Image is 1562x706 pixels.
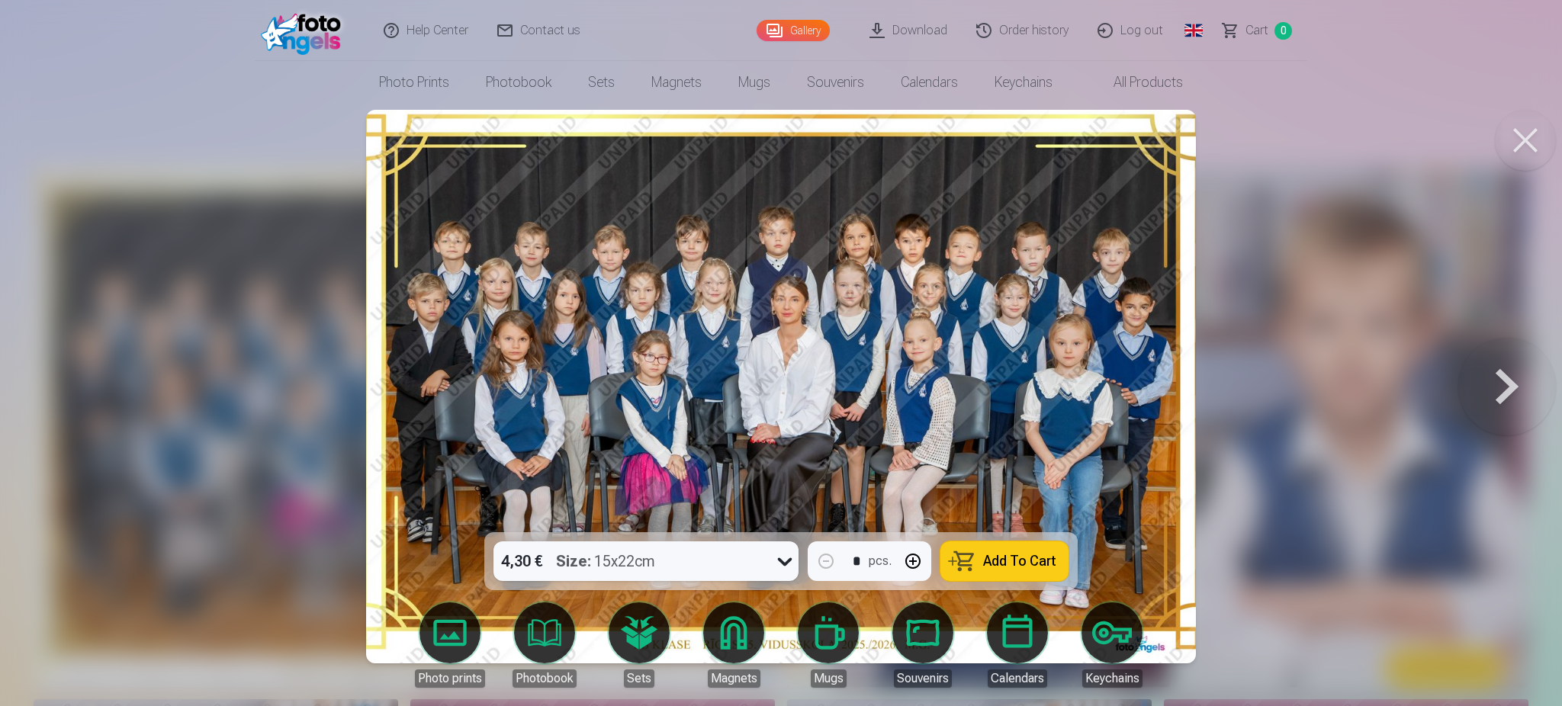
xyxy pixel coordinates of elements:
a: Magnets [691,602,776,688]
div: Souvenirs [894,669,952,688]
div: Calendars [988,669,1047,688]
img: /fa1 [261,6,349,55]
div: Keychains [1082,669,1143,688]
div: Sets [624,669,654,688]
strong: Size : [556,550,591,572]
a: Calendars [882,61,976,104]
div: Mugs [811,669,847,688]
a: Sets [596,602,682,688]
div: 4,30 € [493,541,550,581]
a: Photobook [502,602,587,688]
div: pcs. [869,552,892,570]
div: 15x22cm [556,541,655,581]
a: Souvenirs [789,61,882,104]
a: Keychains [1069,602,1155,688]
div: Photo prints [415,669,485,688]
a: Sets [570,61,633,104]
a: Magnets [633,61,720,104]
span: 0 [1274,22,1292,40]
a: Calendars [975,602,1060,688]
a: Mugs [786,602,871,688]
a: Souvenirs [880,602,966,688]
div: Magnets [708,669,760,688]
a: Mugs [720,61,789,104]
a: Keychains [976,61,1071,104]
a: Gallery [757,20,830,41]
a: Photo prints [407,602,493,688]
a: Photo prints [361,61,468,104]
a: All products [1071,61,1201,104]
div: Photobook [513,669,577,688]
button: Add To Cart [940,541,1069,581]
a: Photobook [468,61,570,104]
span: Add To Cart [983,554,1056,568]
span: Сart [1245,21,1268,40]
